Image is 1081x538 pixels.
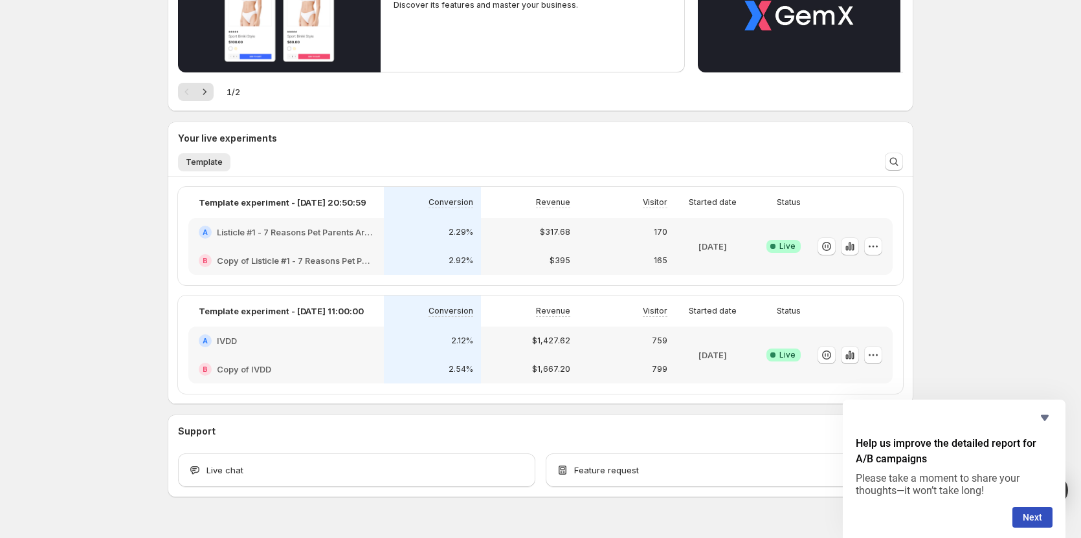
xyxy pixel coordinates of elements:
p: Template experiment - [DATE] 20:50:59 [199,196,366,209]
p: Revenue [536,197,570,208]
p: 2.92% [449,255,473,266]
h2: A [203,228,208,236]
p: 799 [652,364,667,374]
span: Live chat [206,464,243,477]
p: $1,667.20 [532,364,570,374]
h2: A [203,337,208,345]
p: 170 [654,227,667,237]
span: Template [186,157,223,167]
p: Please take a moment to share your thoughts—it won’t take long! [856,472,1053,497]
p: [DATE] [698,349,727,361]
h2: B [203,257,208,264]
p: Visitor [643,197,667,208]
p: Status [777,306,801,316]
h2: IVDD [217,334,237,347]
h2: Help us improve the detailed report for A/B campaigns [856,436,1053,467]
p: 759 [652,336,667,346]
h2: Copy of IVDD [217,363,271,376]
span: Live [779,350,796,360]
p: 165 [654,255,667,266]
p: Status [777,197,801,208]
p: Started date [689,306,737,316]
h3: Support [178,425,216,438]
h2: Listicle #1 - 7 Reasons Pet Parents Are Using Red [MEDICAL_DATA] To Help Their Dogs Live Longer [217,226,373,239]
p: $395 [550,255,570,266]
p: Conversion [429,306,473,316]
h2: B [203,365,208,373]
p: Conversion [429,197,473,208]
span: Live [779,241,796,252]
p: 2.12% [451,336,473,346]
p: Template experiment - [DATE] 11:00:00 [199,305,364,317]
div: Help us improve the detailed report for A/B campaigns [856,410,1053,528]
button: Search and filter results [885,153,903,171]
p: 2.54% [449,364,473,374]
p: 2.29% [449,227,473,237]
p: $317.68 [540,227,570,237]
h2: Copy of Listicle #1 - 7 Reasons Pet Parents Are Using Red [MEDICAL_DATA] To Help Their Dogs Live ... [217,254,373,267]
nav: Pagination [178,83,214,101]
button: Next question [1012,507,1053,528]
span: Feature request [574,464,639,477]
h3: Your live experiments [178,132,277,145]
span: 1 / 2 [227,85,240,98]
p: [DATE] [698,240,727,253]
p: Visitor [643,306,667,316]
button: Hide survey [1037,410,1053,425]
p: $1,427.62 [532,336,570,346]
p: Started date [689,197,737,208]
button: Next [195,83,214,101]
p: Revenue [536,306,570,316]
